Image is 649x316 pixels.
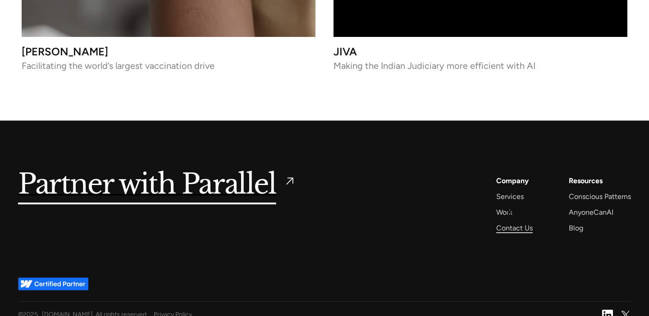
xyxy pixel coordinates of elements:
[569,190,631,203] a: Conscious Patterns
[18,175,276,195] h5: Partner with Parallel
[569,206,613,218] a: AnyoneCanAI
[18,175,296,195] a: Partner with Parallel
[496,190,524,203] a: Services
[334,48,627,55] h3: JIVA
[334,63,627,69] p: Making the Indian Judiciary more efficient with AI
[496,206,512,218] a: Work
[22,48,315,55] h3: [PERSON_NAME]
[22,63,315,69] p: Facilitating the world’s largest vaccination drive
[496,175,529,187] a: Company
[496,222,533,234] a: Contact Us
[569,175,603,187] div: Resources
[569,222,583,234] a: Blog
